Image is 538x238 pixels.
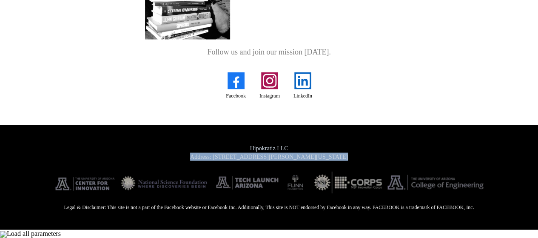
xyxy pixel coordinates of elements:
a: Instagram [253,66,287,106]
p: Instagram [259,93,280,99]
span: Hipokratiz LLC [250,145,288,152]
p: Facebook [226,93,246,99]
a: Facebook [219,66,253,106]
p: LinkedIn [293,93,312,99]
h2: Follow us and join our mission [DATE]. [141,47,398,57]
span: Load all parameters [7,230,61,237]
h2: Legal & Disclaimer: This site is not a part of the Facebook website or Facebook Inc. Additionally... [29,204,510,211]
img: social media icon [294,72,311,89]
img: social media icon [228,72,245,89]
img: social media icon [261,72,278,89]
span: Address: [STREET_ADDRESS][PERSON_NAME][US_STATE] [190,154,348,160]
a: LinkedIn [287,66,319,106]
